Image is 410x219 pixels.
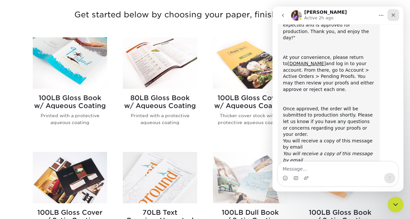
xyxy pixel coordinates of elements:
iframe: Google Customer Reviews [2,199,56,217]
button: Emoji picker [10,169,15,174]
p: Thicker cover stock with a protective aqueous coating [213,112,287,126]
i: You will receive a copy of this message by email [10,144,100,156]
div: At your convenience, please return to and log in to your account. From there, go to Account > Act... [10,48,102,86]
img: 100LB Dull Book<br/>w/ Satin Coating Brochures & Flyers [213,152,287,203]
h2: 80LB Gloss Book w/ Aqueous Coating [123,94,197,110]
img: 100LB Gloss Cover<br/>w/ Satin Coating Brochures & Flyers [33,152,107,203]
a: 100LB Gloss Cover<br/>w/ Aqueous Coating Brochures & Flyers 100LB Gloss Coverw/ Aqueous Coating T... [213,37,287,144]
div: Once approved, the order will be submitted to production shortly. Please let us know if you have ... [10,99,102,157]
textarea: Message… [6,155,125,166]
img: 100LB Gloss Book<br/>w/ Aqueous Coating Brochures & Flyers [33,37,107,89]
button: Upload attachment [31,169,36,174]
a: 100LB Gloss Book<br/>w/ Aqueous Coating Brochures & Flyers 100LB Gloss Bookw/ Aqueous Coating Pri... [33,37,107,144]
p: Printed with a protective aqueous coating [33,112,107,126]
img: 80LB Gloss Book<br/>w/ Aqueous Coating Brochures & Flyers [123,37,197,89]
button: Send a message… [112,166,123,177]
h2: 100LB Gloss Book w/ Aqueous Coating [33,94,107,110]
a: 80LB Gloss Book<br/>w/ Aqueous Coating Brochures & Flyers 80LB Gloss Bookw/ Aqueous Coating Print... [123,37,197,144]
img: 100LB Gloss Cover<br/>w/ Aqueous Coating Brochures & Flyers [213,37,287,89]
button: Gif picker [21,169,26,174]
a: [DOMAIN_NAME] [15,54,53,60]
p: Printed with a protective aqueous coating [123,112,197,126]
h2: 100LB Gloss Cover w/ Aqueous Coating [213,94,287,110]
iframe: Intercom live chat [388,197,403,212]
img: 70LB Text<br/>Premium Uncoated Brochures & Flyers [123,152,197,203]
iframe: Intercom live chat [272,7,403,192]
